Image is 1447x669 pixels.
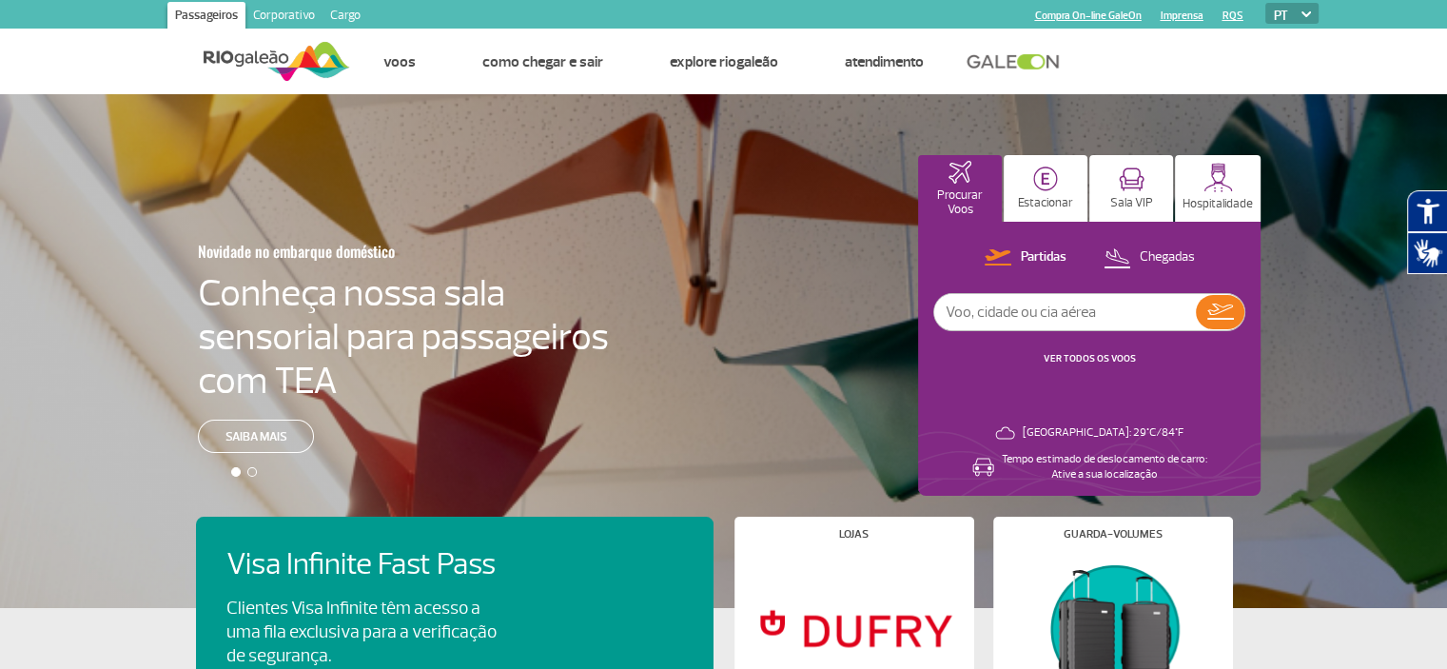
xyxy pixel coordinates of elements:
[1203,163,1233,192] img: hospitality.svg
[1004,155,1087,222] button: Estacionar
[1140,248,1195,266] p: Chegadas
[1035,10,1142,22] a: Compra On-line GaleOn
[934,294,1196,330] input: Voo, cidade ou cia aérea
[245,2,323,32] a: Corporativo
[1183,197,1253,211] p: Hospitalidade
[226,547,683,668] a: Visa Infinite Fast PassClientes Visa Infinite têm acesso a uma fila exclusiva para a verificação ...
[198,420,314,453] a: Saiba mais
[1044,352,1136,364] a: VER TODOS OS VOOS
[1089,155,1173,222] button: Sala VIP
[1407,190,1447,274] div: Plugin de acessibilidade da Hand Talk.
[1222,10,1243,22] a: RQS
[198,231,516,271] h3: Novidade no embarque doméstico
[1161,10,1203,22] a: Imprensa
[1033,167,1058,191] img: carParkingHome.svg
[1023,425,1183,441] p: [GEOGRAPHIC_DATA]: 29°C/84°F
[845,52,924,71] a: Atendimento
[948,161,971,184] img: airplaneHomeActive.svg
[1021,248,1066,266] p: Partidas
[1018,196,1073,210] p: Estacionar
[1038,351,1142,366] button: VER TODOS OS VOOS
[1110,196,1153,210] p: Sala VIP
[670,52,778,71] a: Explore RIOgaleão
[1407,190,1447,232] button: Abrir recursos assistivos.
[979,246,1072,270] button: Partidas
[1407,232,1447,274] button: Abrir tradutor de língua de sinais.
[1175,155,1261,222] button: Hospitalidade
[323,2,368,32] a: Cargo
[1098,246,1201,270] button: Chegadas
[839,529,869,540] h4: Lojas
[1002,452,1207,482] p: Tempo estimado de deslocamento de carro: Ative a sua localização
[918,155,1002,222] button: Procurar Voos
[226,547,529,582] h4: Visa Infinite Fast Pass
[167,2,245,32] a: Passageiros
[226,597,497,668] p: Clientes Visa Infinite têm acesso a uma fila exclusiva para a verificação de segurança.
[383,52,416,71] a: Voos
[482,52,603,71] a: Como chegar e sair
[198,271,609,403] h4: Conheça nossa sala sensorial para passageiros com TEA
[1119,167,1144,191] img: vipRoom.svg
[1064,529,1163,540] h4: Guarda-volumes
[928,188,992,217] p: Procurar Voos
